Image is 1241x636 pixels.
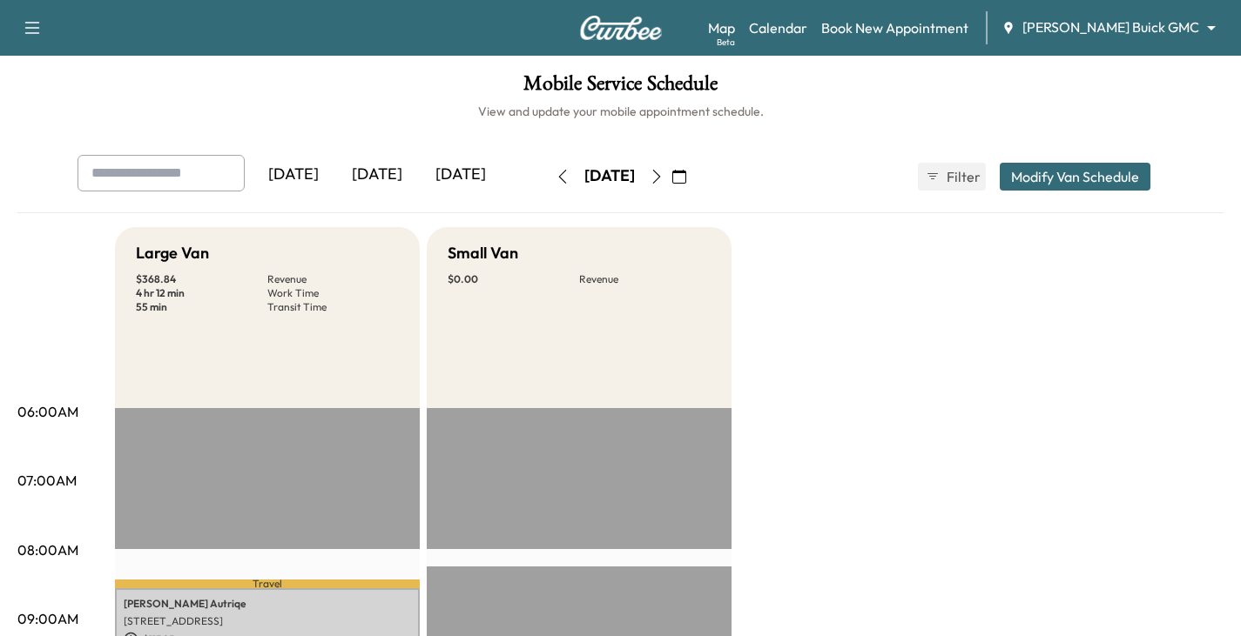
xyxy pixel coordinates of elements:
p: 08:00AM [17,539,78,560]
h5: Large Van [136,241,209,265]
span: Filter [947,166,978,187]
div: [DATE] [252,155,335,195]
p: Transit Time [267,300,399,314]
span: [PERSON_NAME] Buick GMC [1022,17,1199,37]
h6: View and update your mobile appointment schedule. [17,103,1224,120]
a: Book New Appointment [821,17,968,38]
h5: Small Van [448,241,518,265]
a: MapBeta [708,17,735,38]
div: Beta [717,36,735,49]
p: 09:00AM [17,608,78,629]
p: 06:00AM [17,401,78,422]
p: 4 hr 12 min [136,286,267,300]
button: Modify Van Schedule [1000,163,1150,191]
p: Travel [115,579,420,587]
p: Revenue [579,272,711,286]
div: [DATE] [584,165,635,187]
p: 07:00AM [17,470,77,491]
div: [DATE] [419,155,502,195]
p: 55 min [136,300,267,314]
p: [PERSON_NAME] Autriqe [124,597,411,611]
img: Curbee Logo [579,16,663,40]
p: $ 0.00 [448,272,579,286]
p: Revenue [267,272,399,286]
h1: Mobile Service Schedule [17,73,1224,103]
a: Calendar [749,17,807,38]
p: [STREET_ADDRESS] [124,614,411,628]
p: $ 368.84 [136,272,267,286]
p: Work Time [267,286,399,300]
div: [DATE] [335,155,419,195]
button: Filter [918,163,986,191]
